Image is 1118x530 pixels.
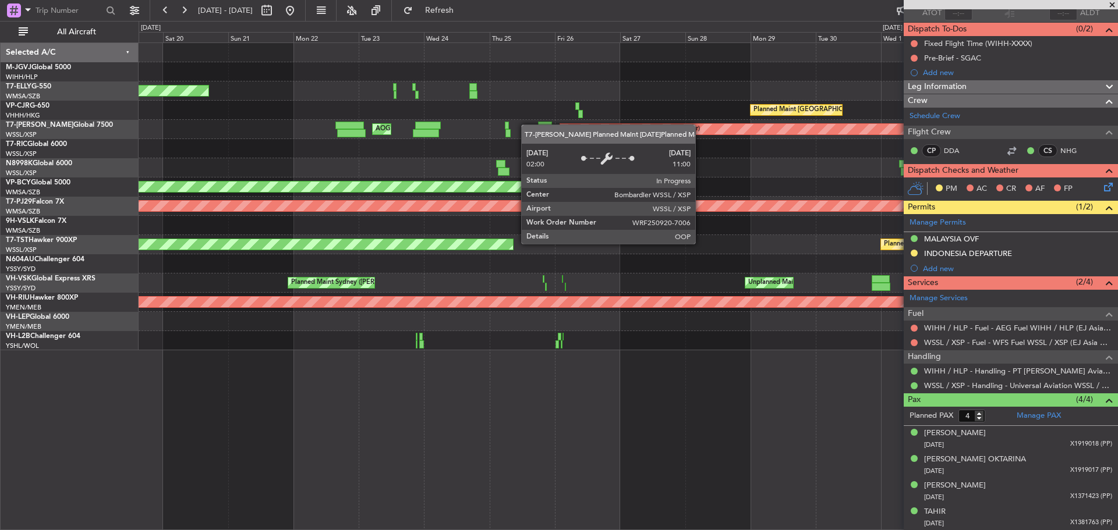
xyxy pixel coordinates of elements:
[1064,183,1073,195] span: FP
[685,32,751,42] div: Sun 28
[6,122,113,129] a: T7-[PERSON_NAME]Global 7500
[6,188,40,197] a: WMSA/SZB
[910,111,960,122] a: Schedule Crew
[924,323,1112,333] a: WIHH / HLP - Fuel - AEG Fuel WIHH / HLP (EJ Asia Only)
[376,120,506,138] div: AOG Maint London ([GEOGRAPHIC_DATA])
[1076,393,1093,405] span: (4/4)
[924,380,1112,390] a: WSSL / XSP - Handling - Universal Aviation WSSL / XSP
[6,207,40,216] a: WMSA/SZB
[6,130,37,139] a: WSSL/XSP
[946,183,957,195] span: PM
[6,333,80,340] a: VH-L2BChallenger 604
[910,410,953,422] label: Planned PAX
[924,248,1012,258] div: INDONESIA DEPARTURE
[6,265,36,273] a: YSSY/SYD
[6,256,34,263] span: N604AU
[1070,465,1112,475] span: X1919017 (PP)
[163,32,228,42] div: Sat 20
[751,32,816,42] div: Mon 29
[908,201,935,214] span: Permits
[291,274,426,291] div: Planned Maint Sydney ([PERSON_NAME] Intl)
[924,519,944,528] span: [DATE]
[6,342,39,350] a: YSHL/WOL
[6,141,67,148] a: T7-RICGlobal 6000
[924,454,1026,465] div: [PERSON_NAME] OKTARINA
[922,8,942,19] span: ATOT
[1006,183,1016,195] span: CR
[1038,144,1057,157] div: CS
[6,333,30,340] span: VH-L2B
[6,322,41,331] a: YMEN/MEB
[6,92,40,101] a: WMSA/SZB
[6,150,37,158] a: WSSL/XSP
[6,303,41,312] a: YMEN/MEB
[1070,518,1112,528] span: X1381763 (PP)
[908,350,941,364] span: Handling
[6,226,40,235] a: WMSA/SZB
[490,32,555,42] div: Thu 25
[6,275,31,282] span: VH-VSK
[198,5,253,16] span: [DATE] - [DATE]
[6,218,34,225] span: 9H-VSLK
[924,493,944,501] span: [DATE]
[924,337,1112,347] a: WSSL / XSP - Fuel - WFS Fuel WSSL / XSP (EJ Asia Only)
[816,32,881,42] div: Tue 30
[30,28,123,36] span: All Aircraft
[883,23,903,33] div: [DATE]
[359,32,424,42] div: Tue 23
[6,169,37,177] a: WSSL/XSP
[923,67,1112,77] div: Add new
[6,314,69,321] a: VH-LEPGlobal 6000
[6,275,95,282] a: VH-VSKGlobal Express XRS
[1060,145,1087,156] a: NHG
[6,237,29,244] span: T7-TST
[922,144,941,157] div: CP
[924,480,986,492] div: [PERSON_NAME]
[908,307,924,321] span: Fuel
[13,23,126,41] button: All Aircraft
[753,101,948,119] div: Planned Maint [GEOGRAPHIC_DATA] ([GEOGRAPHIC_DATA] Intl)
[6,141,27,148] span: T7-RIC
[563,120,700,138] div: Planned Maint [GEOGRAPHIC_DATA] (Seletar)
[1076,23,1093,35] span: (0/2)
[6,83,51,90] a: T7-ELLYG-550
[6,314,30,321] span: VH-LEP
[6,294,78,301] a: VH-RIUHawker 800XP
[6,246,37,254] a: WSSL/XSP
[6,102,49,109] a: VP-CJRG-650
[6,294,30,301] span: VH-RIU
[6,198,32,205] span: T7-PJ29
[908,23,967,36] span: Dispatch To-Dos
[1076,276,1093,288] span: (2/4)
[1080,8,1099,19] span: ALDT
[884,236,1021,253] div: Planned Maint [GEOGRAPHIC_DATA] (Seletar)
[910,217,966,229] a: Manage Permits
[6,102,30,109] span: VP-CJR
[555,32,620,42] div: Fri 26
[924,428,986,439] div: [PERSON_NAME]
[1035,183,1045,195] span: AF
[944,145,970,156] a: DDA
[908,276,938,290] span: Services
[620,32,685,42] div: Sat 27
[293,32,359,42] div: Mon 22
[6,73,38,81] a: WIHH/HLP
[415,6,464,15] span: Refresh
[6,179,31,186] span: VP-BCY
[924,53,981,63] div: Pre-Brief - SGAC
[924,440,944,449] span: [DATE]
[910,293,968,304] a: Manage Services
[908,393,921,407] span: Pax
[141,23,161,33] div: [DATE]
[6,237,77,244] a: T7-TSTHawker 900XP
[908,164,1018,177] span: Dispatch Checks and Weather
[924,467,944,475] span: [DATE]
[6,179,70,186] a: VP-BCYGlobal 5000
[6,64,31,71] span: M-JGVJ
[977,183,987,195] span: AC
[228,32,293,42] div: Sun 21
[1076,201,1093,213] span: (1/2)
[650,159,844,176] div: Planned Maint [GEOGRAPHIC_DATA] ([GEOGRAPHIC_DATA] Intl)
[6,64,71,71] a: M-JGVJGlobal 5000
[924,38,1032,48] div: Fixed Flight Time (WIHH-XXXX)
